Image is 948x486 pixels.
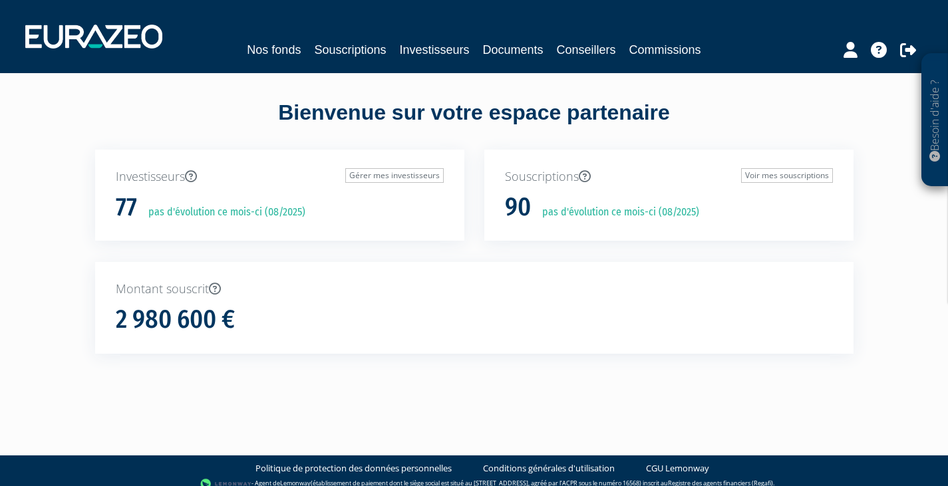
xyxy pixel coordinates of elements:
[255,462,452,475] a: Politique de protection des données personnelles
[85,98,864,150] div: Bienvenue sur votre espace partenaire
[116,168,444,185] p: Investisseurs
[399,41,469,59] a: Investisseurs
[646,462,709,475] a: CGU Lemonway
[25,25,162,49] img: 1732889491-logotype_eurazeo_blanc_rvb.png
[483,41,544,59] a: Documents
[345,168,444,183] a: Gérer mes investisseurs
[247,41,301,59] a: Nos fonds
[314,41,386,59] a: Souscriptions
[629,41,701,59] a: Commissions
[557,41,616,59] a: Conseillers
[533,205,699,220] p: pas d'évolution ce mois-ci (08/2025)
[927,61,943,180] p: Besoin d'aide ?
[116,281,833,298] p: Montant souscrit
[116,193,137,221] h1: 77
[139,205,305,220] p: pas d'évolution ce mois-ci (08/2025)
[116,306,235,334] h1: 2 980 600 €
[505,193,531,221] h1: 90
[483,462,615,475] a: Conditions générales d'utilisation
[505,168,833,185] p: Souscriptions
[741,168,833,183] a: Voir mes souscriptions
